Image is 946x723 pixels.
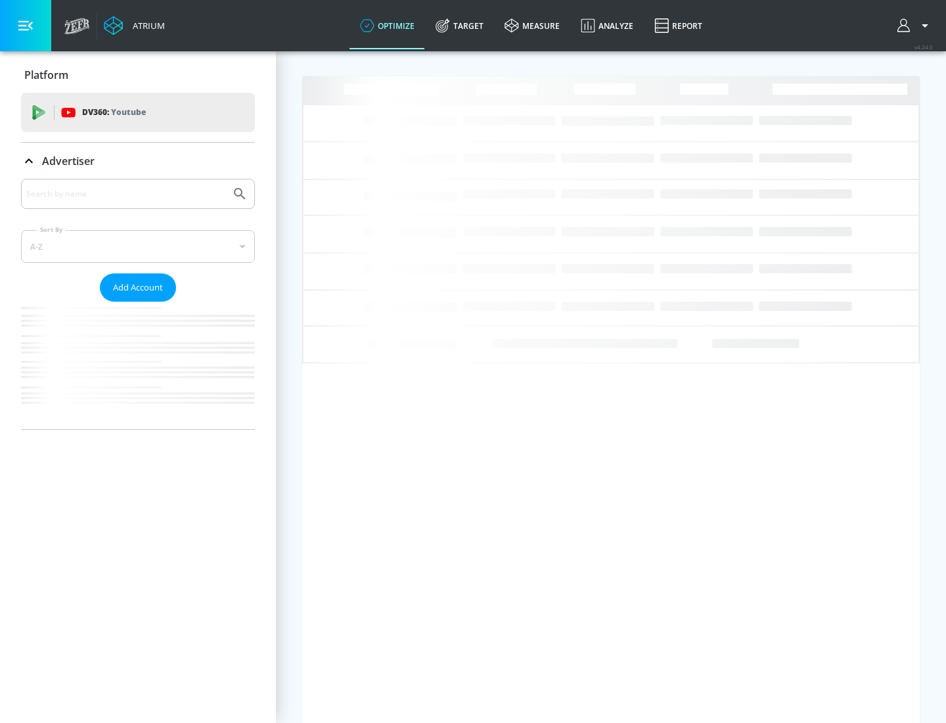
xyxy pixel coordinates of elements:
a: optimize [349,2,425,49]
p: Platform [24,68,68,82]
a: Report [644,2,713,49]
div: Platform [21,57,255,93]
span: v 4.24.0 [914,43,933,51]
button: Add Account [100,273,176,302]
a: Target [425,2,494,49]
a: measure [494,2,570,49]
p: DV360: [82,105,146,120]
div: A-Z [21,230,255,263]
a: Analyze [570,2,644,49]
label: Sort By [37,225,66,234]
div: Advertiser [21,143,255,179]
span: Add Account [113,280,163,295]
p: Youtube [111,105,146,119]
div: DV360: Youtube [21,93,255,132]
input: Search by name [26,185,225,202]
div: Atrium [127,20,165,32]
p: Advertiser [42,154,95,168]
a: Atrium [104,16,165,35]
nav: list of Advertiser [21,302,255,429]
div: Advertiser [21,179,255,429]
